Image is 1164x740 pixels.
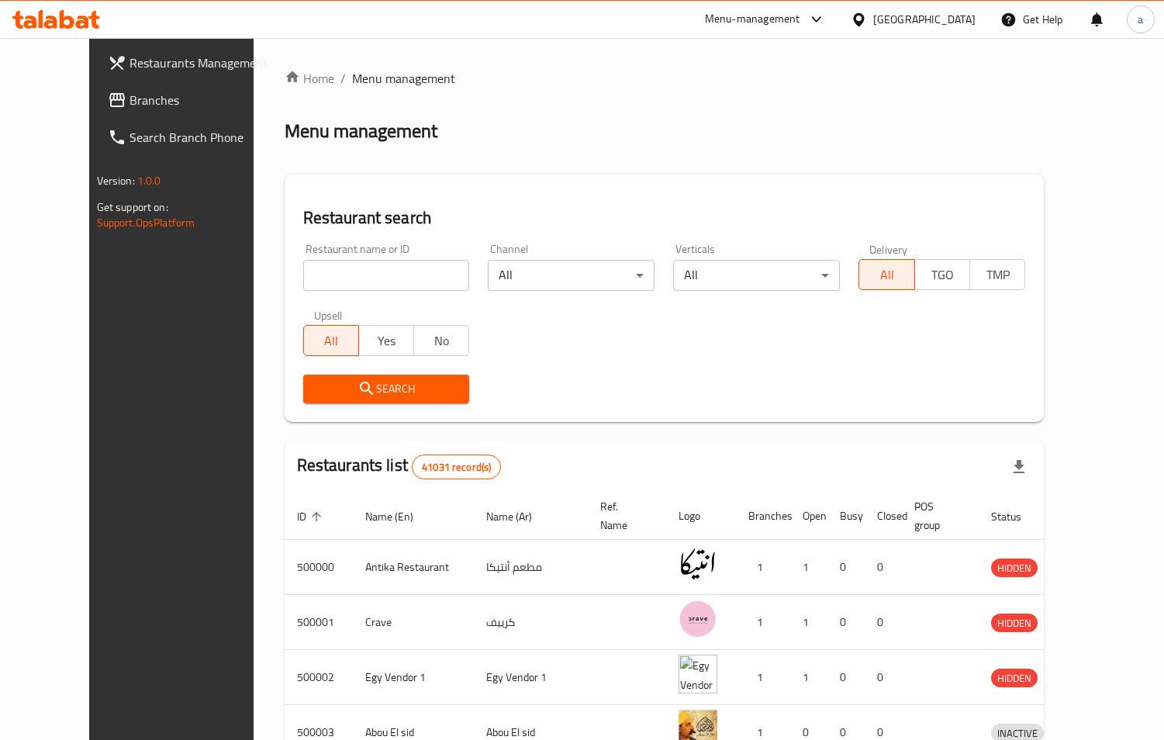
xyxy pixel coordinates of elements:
[736,650,790,705] td: 1
[865,650,902,705] td: 0
[976,264,1019,286] span: TMP
[991,507,1041,526] span: Status
[310,330,353,352] span: All
[297,454,502,479] h2: Restaurants list
[991,559,1038,577] span: HIDDEN
[1000,448,1038,486] div: Export file
[340,69,346,88] li: /
[352,69,455,88] span: Menu management
[1138,11,1143,28] span: a
[130,54,271,72] span: Restaurants Management
[474,595,588,650] td: كرييف
[921,264,964,286] span: TGO
[914,259,970,290] button: TGO
[790,650,827,705] td: 1
[827,595,865,650] td: 0
[790,493,827,540] th: Open
[736,595,790,650] td: 1
[827,540,865,595] td: 0
[316,379,458,399] span: Search
[130,91,271,109] span: Branches
[285,595,353,650] td: 500001
[474,650,588,705] td: Egy Vendor 1
[95,119,284,156] a: Search Branch Phone
[827,650,865,705] td: 0
[412,455,501,479] div: Total records count
[285,69,1045,88] nav: breadcrumb
[488,260,655,291] div: All
[137,171,161,191] span: 1.0.0
[969,259,1025,290] button: TMP
[97,213,195,233] a: Support.OpsPlatform
[873,11,976,28] div: [GEOGRAPHIC_DATA]
[827,493,865,540] th: Busy
[679,655,717,693] img: Egy Vendor 1
[474,540,588,595] td: مطعم أنتيكا
[353,650,474,705] td: Egy Vendor 1
[673,260,840,291] div: All
[285,119,437,144] h2: Menu management
[365,507,433,526] span: Name (En)
[600,497,648,534] span: Ref. Name
[858,259,914,290] button: All
[97,171,135,191] span: Version:
[285,650,353,705] td: 500002
[869,244,908,254] label: Delivery
[95,81,284,119] a: Branches
[666,493,736,540] th: Logo
[790,540,827,595] td: 1
[130,128,271,147] span: Search Branch Phone
[413,325,469,356] button: No
[865,493,902,540] th: Closed
[97,197,168,217] span: Get support on:
[736,493,790,540] th: Branches
[297,507,326,526] span: ID
[314,309,343,320] label: Upsell
[679,545,717,583] img: Antika Restaurant
[914,497,960,534] span: POS group
[303,260,470,291] input: Search for restaurant name or ID..
[790,595,827,650] td: 1
[358,325,414,356] button: Yes
[486,507,552,526] span: Name (Ar)
[991,669,1038,687] span: HIDDEN
[353,540,474,595] td: Antika Restaurant
[865,595,902,650] td: 0
[303,325,359,356] button: All
[303,206,1026,230] h2: Restaurant search
[303,375,470,403] button: Search
[95,44,284,81] a: Restaurants Management
[413,460,500,475] span: 41031 record(s)
[705,10,800,29] div: Menu-management
[865,264,908,286] span: All
[365,330,408,352] span: Yes
[285,69,334,88] a: Home
[736,540,790,595] td: 1
[991,614,1038,632] span: HIDDEN
[679,600,717,638] img: Crave
[353,595,474,650] td: Crave
[865,540,902,595] td: 0
[285,540,353,595] td: 500000
[420,330,463,352] span: No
